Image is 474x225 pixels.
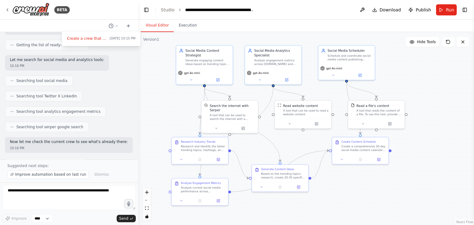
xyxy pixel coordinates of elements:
button: Open in side panel [274,77,300,83]
img: FileReadTool [351,103,355,107]
button: toggle interactivity [143,212,151,220]
div: Social Media Scheduler [327,48,372,53]
div: Analyze Engagement MetricsAnalyze current social media performance across {platforms} by examinin... [171,178,229,206]
img: SerperDevTool [204,103,208,107]
div: Generate Content IdeasBased on the trending topics research, create 20-30 specific content ideas ... [252,164,309,192]
div: Research and identify the latest trending topics, hashtags, and content themes in the {industry} ... [181,145,225,152]
g: Edge from 312a2ed2-d03e-4bd4-8875-7236f0c47524 to aa86bf9a-60c7-4269-adbd-ca07fe7b1f47 [231,148,329,194]
div: Social Media SchedulerSchedule and coordinate social media content publishing across instagram, o... [318,45,375,80]
a: React Flow attribution [456,220,473,224]
a: Studio [161,7,175,12]
button: fit view [143,204,151,212]
g: Edge from bd1e072f-5f4e-472c-a682-4f5446369454 to 5adcd66a-40d3-4a04-87f6-069d8001f6ec [271,87,305,97]
button: Run [436,4,457,15]
span: Hide Tools [417,39,436,44]
div: Version 1 [143,37,159,42]
button: zoom out [143,196,151,204]
button: Visual Editor [141,19,174,32]
div: Research Industry Trends [181,140,215,144]
button: Execution [174,19,202,32]
button: No output available [351,157,370,162]
button: Open in side panel [205,77,231,83]
div: React Flow controls [143,188,151,220]
div: Generate engaging content ideas based on trending topics in Robotics and Artificial intelligence ... [185,59,230,66]
g: Edge from a8cea5ea-ded7-4354-baaf-afd7c7eb53bd to ee5cab11-a8de-4e65-b288-6f5ebdcbc531 [202,87,282,162]
span: gpt-4o-mini [326,67,342,70]
div: A tool that reads the content of a file. To use this tool, provide a 'file_path' parameter with t... [356,109,402,116]
button: Open in side panel [291,184,306,190]
g: Edge from 73d013c1-8300-4d03-a436-dd3e314f93ef to ee5cab11-a8de-4e65-b288-6f5ebdcbc531 [231,148,249,180]
button: zoom in [143,188,151,196]
div: Social Media Content StrategistGenerate engaging content ideas based on trending topics in Roboti... [176,45,233,85]
div: Social Media Analytics Specialist [254,48,299,58]
button: Hide left sidebar [142,6,151,14]
div: Social Media Analytics SpecialistAnalyze engagement metrics across [DOMAIN_NAME] and Reddit Commu... [244,45,302,85]
nav: breadcrumb [161,7,255,13]
g: Edge from 5f498d9c-6d41-40ee-b415-4d0d8d6b62d5 to 843cd250-d67e-4075-abd6-e458cecbd5ac [344,82,379,97]
div: Create a comprehensive 30-day social media content calendar that incorporates the generated conte... [341,145,386,152]
div: A tool that can be used to search the internet with a search_query. Supports different search typ... [210,113,255,121]
button: Hide Tools [406,37,439,47]
span: Run [446,7,454,13]
div: Read a file's content [356,103,389,108]
div: A tool that can be used to read a website content. [283,109,328,116]
span: Publish [416,7,431,13]
g: Edge from a8cea5ea-ded7-4354-baaf-afd7c7eb53bd to 73d013c1-8300-4d03-a436-dd3e314f93ef [197,87,207,134]
button: Show right sidebar [460,6,469,14]
span: [DATE] 10:15 PM [110,36,135,41]
div: Social Media Content Strategist [185,48,230,58]
g: Edge from ee5cab11-a8de-4e65-b288-6f5ebdcbc531 to aa86bf9a-60c7-4269-adbd-ca07fe7b1f47 [311,148,329,180]
span: Download [380,7,401,13]
div: Create Content Schedule [341,140,376,144]
button: Open in side panel [230,126,256,131]
div: SerperDevToolSearch the internet with SerperA tool that can be used to search the internet with a... [201,100,258,133]
button: No output available [190,157,210,162]
button: Open in side panel [377,121,403,127]
button: Open in side panel [303,121,329,127]
div: Read website content [283,103,318,108]
span: gpt-4o-mini [184,71,200,75]
div: Analyze engagement metrics across [DOMAIN_NAME] and Reddit Communities – r/robotics, r/MachineLea... [254,59,299,66]
button: Open in side panel [210,157,226,162]
button: Download [370,4,404,15]
span: Create a crew that schedules and publishes social media content across multiple platforms, analyz... [67,36,107,41]
div: FileReadToolRead a file's contentA tool that reads the content of a file. To use this tool, provi... [348,100,405,129]
span: gpt-4o-mini [253,71,269,75]
button: Publish [406,4,434,15]
div: Schedule and coordinate social media content publishing across instagram, optimize posting times ... [327,54,372,61]
img: ScrapeWebsiteTool [277,103,281,107]
div: Analyze Engagement Metrics [181,181,221,185]
div: ScrapeWebsiteToolRead website contentA tool that can be used to read a website content. [274,100,332,129]
button: Open in side panel [347,72,373,78]
g: Edge from a8cea5ea-ded7-4354-baaf-afd7c7eb53bd to 0de0a4fd-3280-4112-b898-3dbfd54281ea [202,87,232,97]
div: Analyze current social media performance across {platforms} by examining engagement metrics, audi... [181,186,225,193]
div: Based on the trending topics research, create 20-30 specific content ideas tailored for {platform... [261,172,306,179]
button: Open in side panel [371,157,387,162]
div: Generate Content Ideas [261,167,294,171]
g: Edge from 5f498d9c-6d41-40ee-b415-4d0d8d6b62d5 to aa86bf9a-60c7-4269-adbd-ca07fe7b1f47 [344,82,363,134]
div: Research Industry TrendsResearch and identify the latest trending topics, hashtags, and content t... [171,137,229,165]
button: No output available [270,184,290,190]
div: Create Content ScheduleCreate a comprehensive 30-day social media content calendar that incorpora... [332,137,389,165]
button: Open in side panel [210,198,226,203]
button: No output available [190,198,210,203]
button: Create a crew that schedules and publishes social media content across multiple platforms, analyz... [64,34,138,43]
div: Search the internet with Serper [210,103,255,112]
